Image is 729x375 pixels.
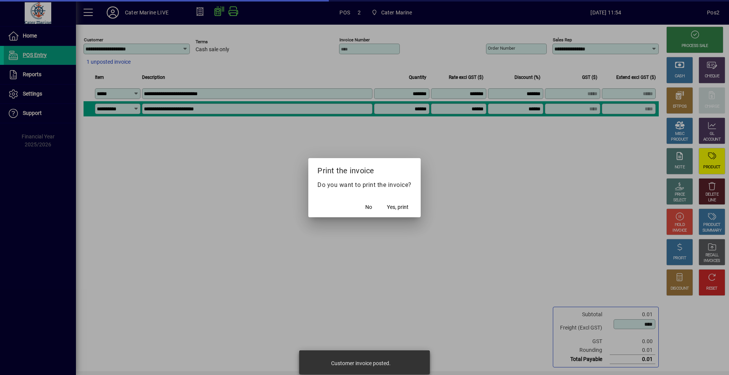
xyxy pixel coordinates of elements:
div: Customer invoice posted. [331,359,391,367]
button: No [357,201,381,214]
h2: Print the invoice [308,158,421,180]
button: Yes, print [384,201,412,214]
span: No [365,203,372,211]
p: Do you want to print the invoice? [317,180,412,190]
span: Yes, print [387,203,409,211]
